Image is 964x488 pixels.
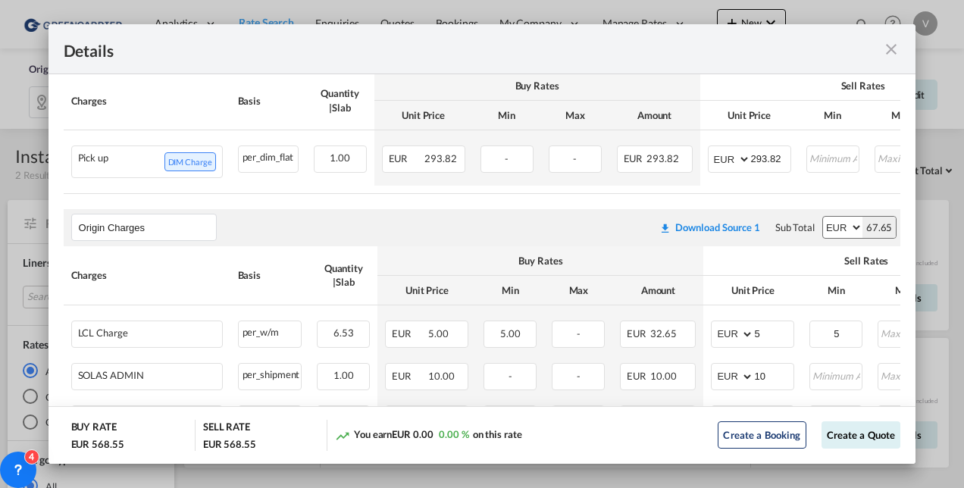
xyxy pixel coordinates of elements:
th: Max [870,276,938,305]
th: Max [541,101,609,130]
th: Unit Price [377,276,476,305]
div: Buy Rates [382,79,693,92]
span: 5.00 [500,327,521,339]
span: EUR 0.00 [392,428,433,440]
span: EUR [392,327,426,339]
div: 67.65 [862,217,897,238]
div: Download original source rate sheet [652,221,768,233]
div: Charges [71,94,223,108]
div: EUR 568.55 [71,437,124,451]
md-dialog: Pickup Door ... [49,24,916,464]
input: Minimum Amount [811,321,862,344]
button: Create a Booking [718,421,806,449]
div: Sub Total [775,221,815,234]
span: 0.00 % [439,428,468,440]
div: Download Source 1 [675,221,760,233]
span: - [509,370,512,382]
span: 293.82 [424,152,456,164]
th: Unit Price [374,101,473,130]
span: - [505,152,509,164]
input: Minimum Amount [811,364,862,386]
div: BUY RATE [71,420,117,437]
md-icon: icon-trending-up [335,428,350,443]
span: 32.65 [650,327,677,339]
md-icon: icon-download [659,222,671,234]
div: Details [64,39,817,58]
span: EUR [624,152,645,164]
div: Buy Rates [385,254,696,267]
span: 10.00 [650,370,677,382]
input: 293.82 [751,146,790,169]
th: Amount [609,101,700,130]
div: SOLAS ADMIN [78,370,144,381]
th: Min [476,276,544,305]
input: Maximum Amount [879,364,930,386]
span: 6.53 [333,327,354,339]
input: Minimum Amount [808,146,859,169]
input: Maximum Amount [879,321,930,344]
span: DIM Charge [164,152,216,171]
div: LCL Charge [78,327,128,339]
div: Charges [71,268,223,282]
button: Create a Quote [822,421,901,449]
md-icon: icon-close fg-AAA8AD m-0 cursor [882,40,900,58]
span: - [577,327,581,339]
div: Download original source rate sheet [659,221,760,233]
th: Min [802,276,870,305]
div: SELL RATE [203,420,250,437]
span: - [577,370,581,382]
th: Unit Price [703,276,802,305]
input: Maximum Amount [876,146,927,169]
span: EUR [389,152,423,164]
span: - [573,152,577,164]
th: Max [544,276,612,305]
div: per_w/m [239,321,302,340]
div: Pick up [78,152,108,171]
th: Amount [612,276,703,305]
span: EUR [627,370,648,382]
button: Download original source rate sheet [652,214,768,241]
span: 10.00 [428,370,455,382]
div: Quantity | Slab [314,86,367,114]
span: 5.00 [428,327,449,339]
div: Quantity | Slab [317,261,370,289]
div: Basis [238,268,302,282]
div: per_shipment [239,364,302,383]
span: 293.82 [646,152,678,164]
th: Min [799,101,867,130]
span: EUR [627,327,648,339]
input: Leg Name [79,216,216,239]
th: Min [473,101,541,130]
span: EUR [392,370,426,382]
div: per_dim_flat [239,146,298,165]
span: 1.00 [333,369,354,381]
input: 5 [754,321,793,344]
th: Max [867,101,935,130]
span: 1.00 [330,152,350,164]
div: Basis [238,94,299,108]
input: 10 [754,364,793,386]
div: EUR 568.55 [203,437,256,451]
div: You earn on this rate [335,427,522,443]
th: Unit Price [700,101,799,130]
